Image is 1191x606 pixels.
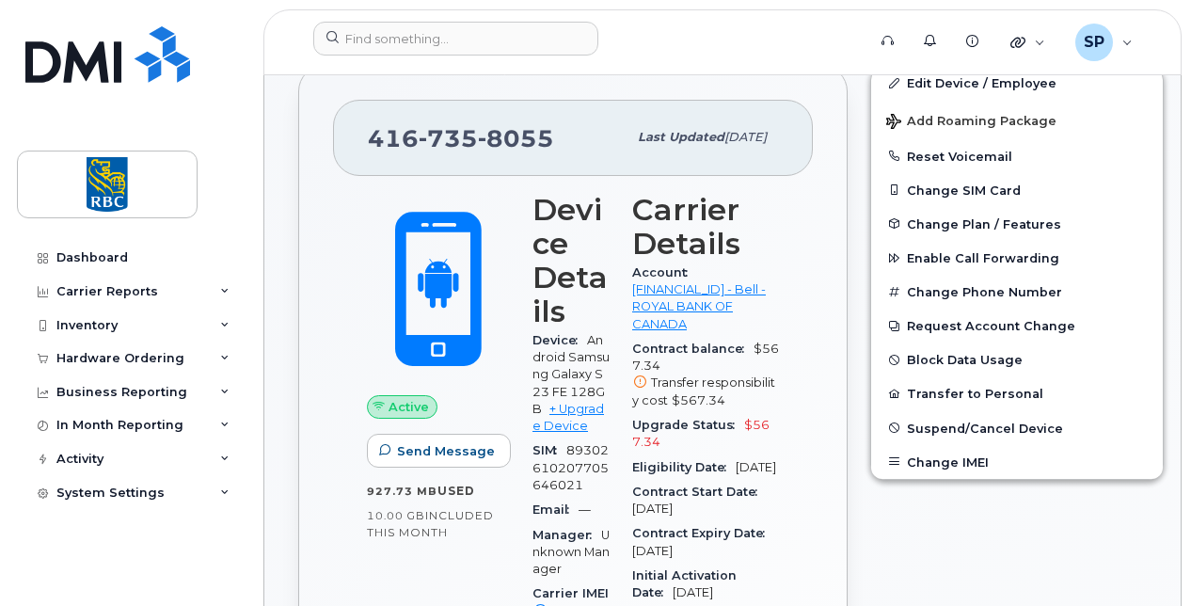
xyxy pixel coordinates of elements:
h3: Device Details [532,193,610,328]
span: 416 [368,124,554,152]
button: Change SIM Card [871,173,1163,207]
span: [DATE] [724,130,767,144]
span: Send Message [397,442,495,460]
a: + Upgrade Device [532,402,604,433]
span: Initial Activation Date [632,568,737,599]
span: Manager [532,528,601,542]
span: Transfer responsibility cost [632,375,775,407]
a: [FINANCIAL_ID] - Bell - ROYAL BANK OF CANADA [632,282,766,331]
span: Device [532,333,587,347]
button: Change Plan / Features [871,207,1163,241]
span: $567.34 [632,342,779,409]
button: Change Phone Number [871,275,1163,309]
div: Savan Patel [1062,24,1146,61]
button: Add Roaming Package [871,101,1163,139]
span: Android Samsung Galaxy S23 FE 128GB [532,333,610,416]
span: [DATE] [673,585,713,599]
span: Last updated [638,130,724,144]
span: $567.34 [672,393,725,407]
span: [DATE] [632,544,673,558]
span: Contract Start Date [632,485,767,499]
span: SIM [532,443,566,457]
span: 735 [419,124,478,152]
button: Suspend/Cancel Device [871,411,1163,445]
span: [DATE] [632,502,673,516]
span: Eligibility Date [632,460,736,474]
input: Find something... [313,22,598,56]
span: Upgrade Status [632,418,744,432]
span: 10.00 GB [367,509,425,522]
span: Email [532,502,579,517]
span: Change Plan / Features [907,216,1061,231]
button: Request Account Change [871,309,1163,343]
a: Edit Device / Employee [871,66,1163,100]
span: — [579,502,591,517]
span: 89302610207705646021 [532,443,609,492]
span: 927.73 MB [367,485,437,498]
span: Add Roaming Package [886,114,1056,132]
button: Block Data Usage [871,343,1163,376]
button: Change IMEI [871,445,1163,479]
button: Send Message [367,434,511,468]
span: SP [1084,31,1104,54]
span: Account [632,265,697,279]
span: included this month [367,508,494,539]
span: 8055 [478,124,554,152]
h3: Carrier Details [632,193,779,261]
span: Suspend/Cancel Device [907,421,1063,435]
button: Enable Call Forwarding [871,241,1163,275]
span: Contract balance [632,342,754,356]
button: Reset Voicemail [871,139,1163,173]
span: Active [389,398,429,416]
span: used [437,484,475,498]
span: Unknown Manager [532,528,610,577]
div: Quicklinks [997,24,1058,61]
span: Contract Expiry Date [632,526,774,540]
button: Transfer to Personal [871,376,1163,410]
span: Enable Call Forwarding [907,251,1059,265]
span: [DATE] [736,460,776,474]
